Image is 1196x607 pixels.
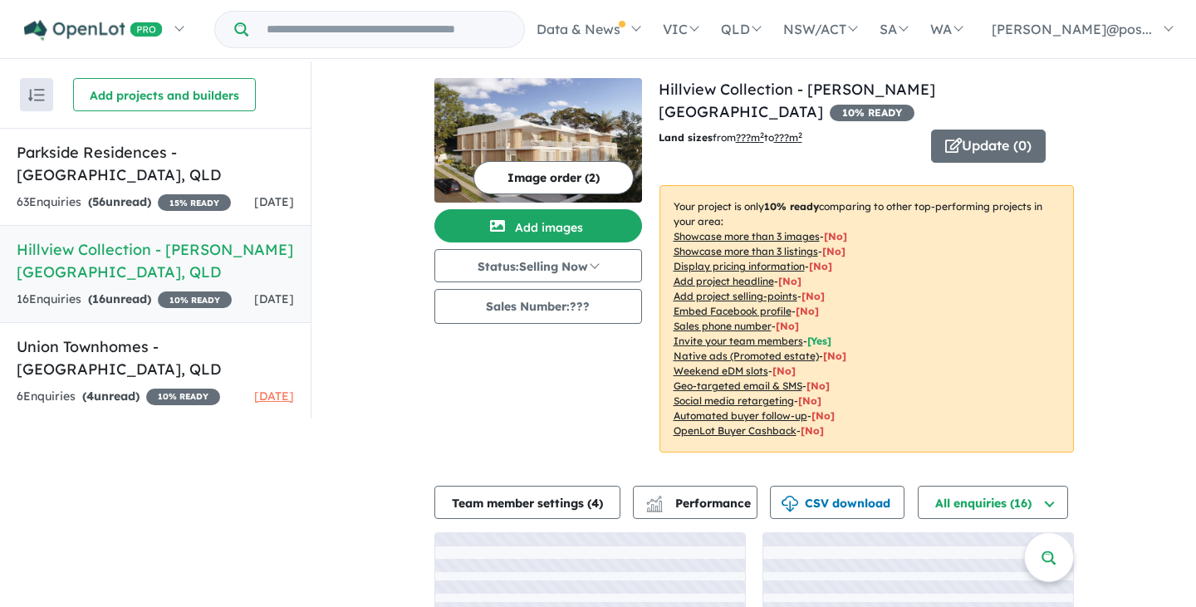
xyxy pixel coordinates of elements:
u: Display pricing information [674,260,805,272]
span: 56 [92,194,105,209]
span: 15 % READY [158,194,231,211]
span: [ No ] [824,230,847,242]
span: 10 % READY [830,105,914,121]
strong: ( unread) [88,291,151,306]
div: 16 Enquir ies [17,290,232,310]
u: Automated buyer follow-up [674,409,807,422]
span: 4 [591,496,599,511]
b: 10 % ready [764,200,819,213]
span: [No] [806,379,830,392]
div: 63 Enquir ies [17,193,231,213]
u: Add project selling-points [674,290,797,302]
u: Sales phone number [674,320,772,332]
u: Embed Facebook profile [674,305,792,317]
span: [PERSON_NAME]@pos... [992,21,1152,37]
p: from [659,130,919,146]
span: 4 [86,389,94,404]
button: Update (0) [931,130,1046,163]
img: sort.svg [28,89,45,101]
span: [DATE] [254,194,294,209]
b: Land sizes [659,131,713,144]
u: Native ads (Promoted estate) [674,350,819,362]
span: [No] [798,394,821,407]
div: 6 Enquir ies [17,387,220,407]
button: Add images [434,209,642,242]
h5: Hillview Collection - [PERSON_NAME][GEOGRAPHIC_DATA] , QLD [17,238,294,283]
u: Showcase more than 3 listings [674,245,818,257]
span: [ No ] [778,275,801,287]
u: Showcase more than 3 images [674,230,820,242]
span: [ No ] [822,245,846,257]
u: Geo-targeted email & SMS [674,379,802,392]
u: Add project headline [674,275,774,287]
button: Sales Number:??? [434,289,642,324]
span: 10 % READY [146,389,220,405]
strong: ( unread) [82,389,140,404]
img: download icon [782,496,798,512]
u: OpenLot Buyer Cashback [674,424,797,437]
sup: 2 [798,130,802,140]
p: Your project is only comparing to other top-performing projects in your area: - - - - - - - - - -... [659,185,1074,453]
span: [ No ] [776,320,799,332]
span: Performance [649,496,751,511]
button: Image order (2) [473,161,634,194]
span: [No] [823,350,846,362]
span: [ Yes ] [807,335,831,347]
input: Try estate name, suburb, builder or developer [252,12,521,47]
span: [No] [811,409,835,422]
span: [No] [772,365,796,377]
span: [DATE] [254,291,294,306]
img: line-chart.svg [646,496,661,505]
u: Invite your team members [674,335,803,347]
span: [ No ] [809,260,832,272]
button: Team member settings (4) [434,486,620,519]
a: Hillview Collection - [PERSON_NAME][GEOGRAPHIC_DATA] [659,80,935,121]
span: [ No ] [796,305,819,317]
sup: 2 [760,130,764,140]
button: Performance [633,486,757,519]
span: [DATE] [254,389,294,404]
span: 10 % READY [158,291,232,308]
button: Add projects and builders [73,78,256,111]
img: Hillview Collection - Bowen Hills [434,78,642,203]
button: CSV download [770,486,904,519]
span: to [764,131,802,144]
u: ??? m [736,131,764,144]
h5: Parkside Residences - [GEOGRAPHIC_DATA] , QLD [17,141,294,186]
u: Weekend eDM slots [674,365,768,377]
span: [No] [801,424,824,437]
img: bar-chart.svg [646,501,663,512]
button: Status:Selling Now [434,249,642,282]
h5: Union Townhomes - [GEOGRAPHIC_DATA] , QLD [17,335,294,380]
span: [ No ] [801,290,825,302]
u: Social media retargeting [674,394,794,407]
img: Openlot PRO Logo White [24,20,163,41]
strong: ( unread) [88,194,151,209]
u: ???m [774,131,802,144]
button: All enquiries (16) [918,486,1068,519]
span: 16 [92,291,105,306]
